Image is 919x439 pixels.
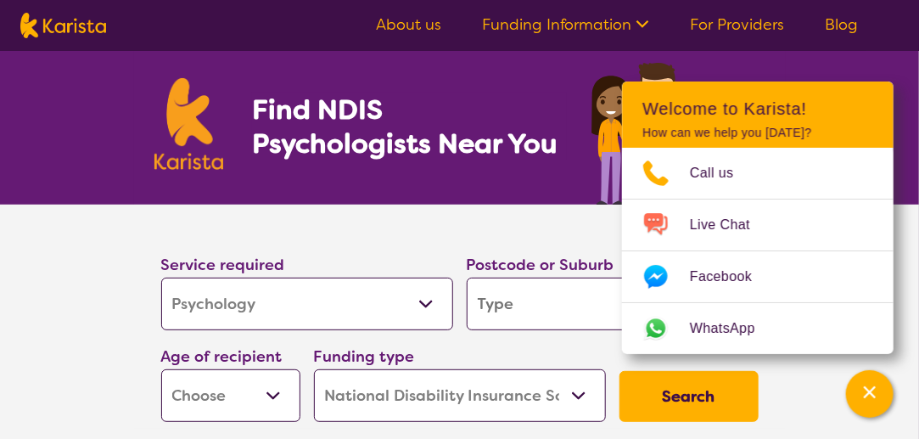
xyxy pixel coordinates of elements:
[314,346,415,367] label: Funding type
[642,126,873,140] p: How can we help you [DATE]?
[252,93,566,160] h1: Find NDIS Psychologists Near You
[690,264,772,290] span: Facebook
[642,98,873,119] h2: Welcome to Karista!
[622,148,894,354] ul: Choose channel
[376,14,441,35] a: About us
[690,160,754,186] span: Call us
[622,303,894,354] a: Web link opens in a new tab.
[619,371,759,422] button: Search
[586,56,765,205] img: psychology
[467,278,759,330] input: Type
[482,14,649,35] a: Funding Information
[622,82,894,354] div: Channel Menu
[467,255,614,275] label: Postcode or Suburb
[690,316,776,341] span: WhatsApp
[20,13,106,38] img: Karista logo
[154,78,224,170] img: Karista logo
[690,14,784,35] a: For Providers
[161,346,283,367] label: Age of recipient
[690,212,771,238] span: Live Chat
[161,255,285,275] label: Service required
[825,14,858,35] a: Blog
[846,370,894,418] button: Channel Menu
